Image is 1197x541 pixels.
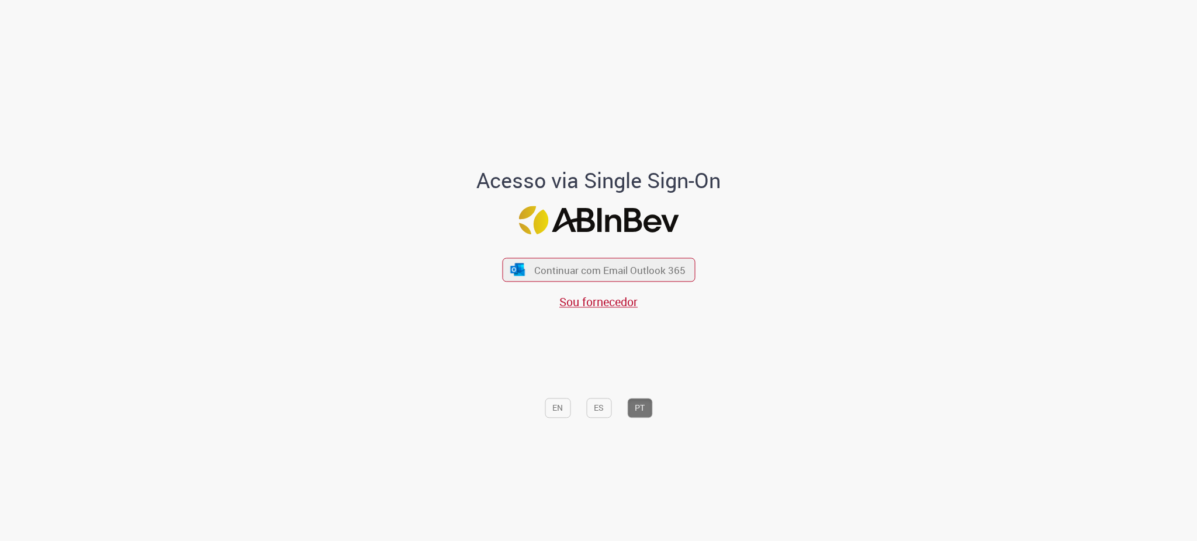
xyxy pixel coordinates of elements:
img: Logo ABInBev [518,206,679,235]
a: Sou fornecedor [559,294,638,310]
img: ícone Azure/Microsoft 360 [510,263,526,276]
button: ES [586,398,611,418]
button: EN [545,398,570,418]
h1: Acesso via Single Sign-On [437,169,761,192]
button: ícone Azure/Microsoft 360 Continuar com Email Outlook 365 [502,258,695,282]
span: Continuar com Email Outlook 365 [534,263,686,276]
button: PT [627,398,652,418]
